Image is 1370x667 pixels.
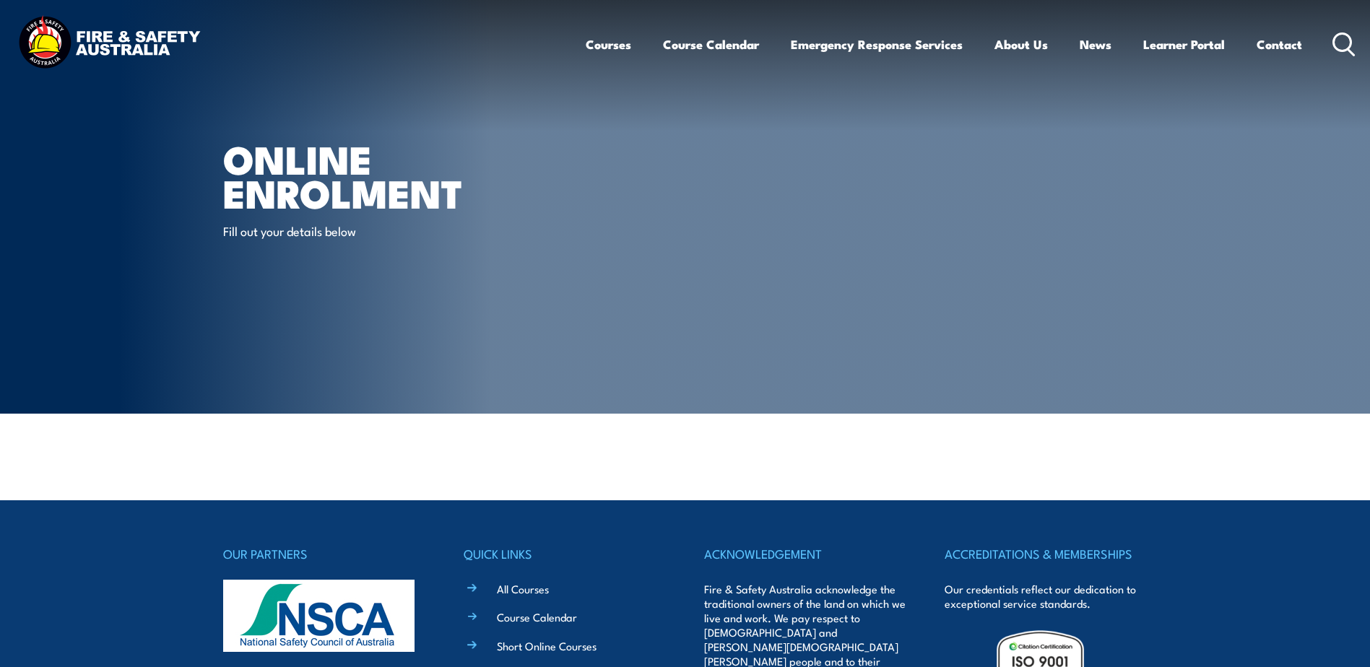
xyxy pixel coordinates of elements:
[223,544,425,564] h4: OUR PARTNERS
[1080,25,1111,64] a: News
[791,25,963,64] a: Emergency Response Services
[223,580,415,652] img: nsca-logo-footer
[994,25,1048,64] a: About Us
[586,25,631,64] a: Courses
[497,609,577,624] a: Course Calendar
[1257,25,1302,64] a: Contact
[1143,25,1225,64] a: Learner Portal
[945,544,1147,564] h4: ACCREDITATIONS & MEMBERSHIPS
[223,222,487,239] p: Fill out your details below
[223,141,580,209] h1: Online Enrolment
[497,638,597,653] a: Short Online Courses
[464,544,666,564] h4: QUICK LINKS
[945,582,1147,611] p: Our credentials reflect our dedication to exceptional service standards.
[497,581,549,596] a: All Courses
[704,544,906,564] h4: ACKNOWLEDGEMENT
[663,25,759,64] a: Course Calendar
